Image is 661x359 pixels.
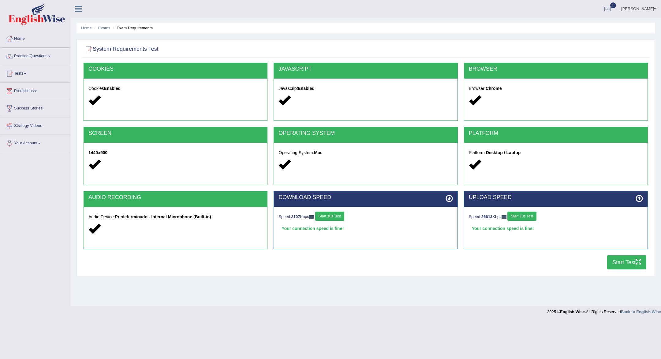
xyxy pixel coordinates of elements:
[0,30,70,46] a: Home
[0,83,70,98] a: Predictions
[469,150,643,155] h5: Platform:
[278,224,453,233] div: Your connection speed is fine!
[88,150,107,155] strong: 1440x900
[88,86,263,91] h5: Cookies
[0,48,70,63] a: Practice Questions
[560,309,586,314] strong: English Wise.
[486,86,502,91] strong: Chrome
[469,194,643,201] h2: UPLOAD SPEED
[278,130,453,136] h2: OPERATING SYSTEM
[481,214,492,219] strong: 26613
[621,309,661,314] a: Back to English Wise
[84,45,159,54] h2: System Requirements Test
[278,212,453,222] div: Speed: Kbps
[104,86,121,91] strong: Enabled
[111,25,153,31] li: Exam Requirements
[98,26,110,30] a: Exams
[81,26,92,30] a: Home
[88,215,263,219] h5: Audio Device:
[469,224,643,233] div: Your connection speed is fine!
[88,66,263,72] h2: COOKIES
[309,215,314,219] img: ajax-loader-fb-connection.gif
[547,306,661,315] div: 2025 © All Rights Reserved
[486,150,521,155] strong: Desktop / Laptop
[469,86,643,91] h5: Browser:
[314,150,322,155] strong: Mac
[607,255,646,269] button: Start Test
[88,194,263,201] h2: AUDIO RECORDING
[88,130,263,136] h2: SCREEN
[278,66,453,72] h2: JAVASCRIPT
[507,212,536,221] button: Start 10s Test
[0,135,70,150] a: Your Account
[291,214,300,219] strong: 2107
[115,214,211,219] strong: Predeterminado - Internal Microphone (Built-in)
[315,212,344,221] button: Start 10s Test
[298,86,314,91] strong: Enabled
[502,215,506,219] img: ajax-loader-fb-connection.gif
[469,212,643,222] div: Speed: Kbps
[278,194,453,201] h2: DOWNLOAD SPEED
[469,130,643,136] h2: PLATFORM
[469,66,643,72] h2: BROWSER
[0,117,70,133] a: Strategy Videos
[278,86,453,91] h5: Javascript
[278,150,453,155] h5: Operating System:
[0,65,70,80] a: Tests
[0,100,70,115] a: Success Stories
[610,2,616,8] span: 1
